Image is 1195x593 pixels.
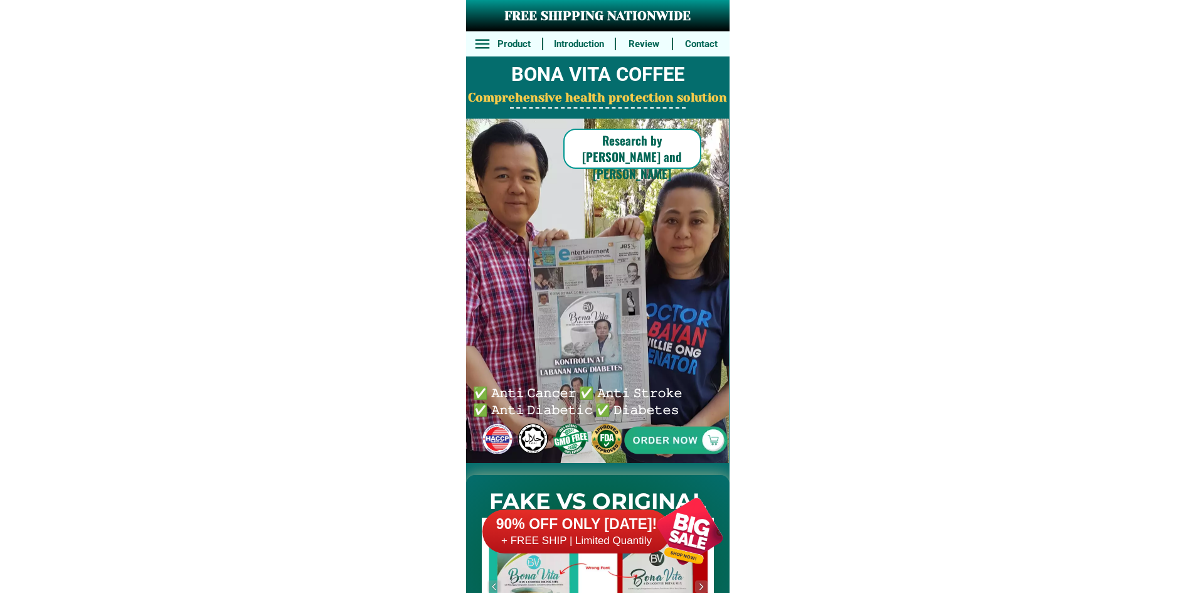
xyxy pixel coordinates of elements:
[466,89,730,107] h2: Comprehensive health protection solution
[488,580,501,593] img: navigation
[482,515,671,534] h6: 90% OFF ONLY [DATE]!
[473,383,688,417] h6: ✅ 𝙰𝚗𝚝𝚒 𝙲𝚊𝚗𝚌𝚎𝚛 ✅ 𝙰𝚗𝚝𝚒 𝚂𝚝𝚛𝚘𝚔𝚎 ✅ 𝙰𝚗𝚝𝚒 𝙳𝚒𝚊𝚋𝚎𝚝𝚒𝚌 ✅ 𝙳𝚒𝚊𝚋𝚎𝚝𝚎𝚜
[466,60,730,90] h2: BONA VITA COFFEE
[482,534,671,548] h6: + FREE SHIP | Limited Quantily
[695,580,708,593] img: navigation
[623,37,666,51] h6: Review
[563,132,701,182] h6: Research by [PERSON_NAME] and [PERSON_NAME]
[680,37,723,51] h6: Contact
[492,37,535,51] h6: Product
[466,7,730,26] h3: FREE SHIPPING NATIONWIDE
[466,485,730,518] h2: FAKE VS ORIGINAL
[550,37,608,51] h6: Introduction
